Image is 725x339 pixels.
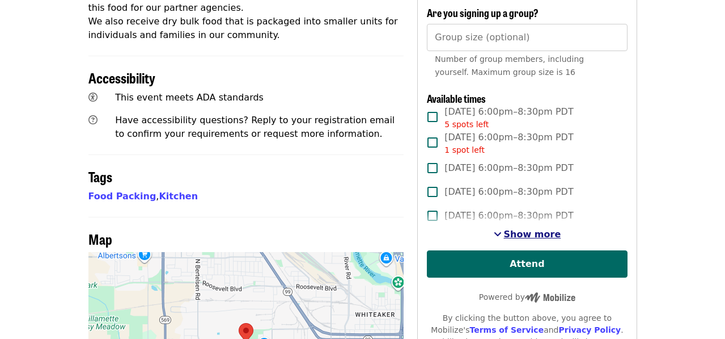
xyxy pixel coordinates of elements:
[88,229,112,249] span: Map
[427,24,627,51] input: [object Object]
[88,191,159,202] span: ,
[88,166,112,186] span: Tags
[494,228,561,241] button: See more timeslots
[88,191,156,202] a: Food Packing
[115,115,395,139] span: Have accessibility questions? Reply to your registration email to confirm your requirements or re...
[444,105,573,131] span: [DATE] 6:00pm–8:30pm PDT
[88,92,97,103] i: universal-access icon
[427,5,539,20] span: Are you signing up a group?
[427,250,627,278] button: Attend
[558,325,621,334] a: Privacy Policy
[444,145,485,154] span: 1 spot left
[115,92,264,103] span: This event meets ADA standards
[504,229,561,240] span: Show more
[525,292,575,303] img: Powered by Mobilize
[469,325,544,334] a: Terms of Service
[444,161,573,175] span: [DATE] 6:00pm–8:30pm PDT
[88,115,97,125] i: question-circle icon
[88,68,155,87] span: Accessibility
[444,131,573,156] span: [DATE] 6:00pm–8:30pm PDT
[444,185,573,199] span: [DATE] 6:00pm–8:30pm PDT
[444,120,489,129] span: 5 spots left
[479,292,575,302] span: Powered by
[435,55,584,77] span: Number of group members, including yourself. Maximum group size is 16
[159,191,198,202] a: Kitchen
[427,91,486,106] span: Available times
[444,209,573,223] span: [DATE] 6:00pm–8:30pm PDT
